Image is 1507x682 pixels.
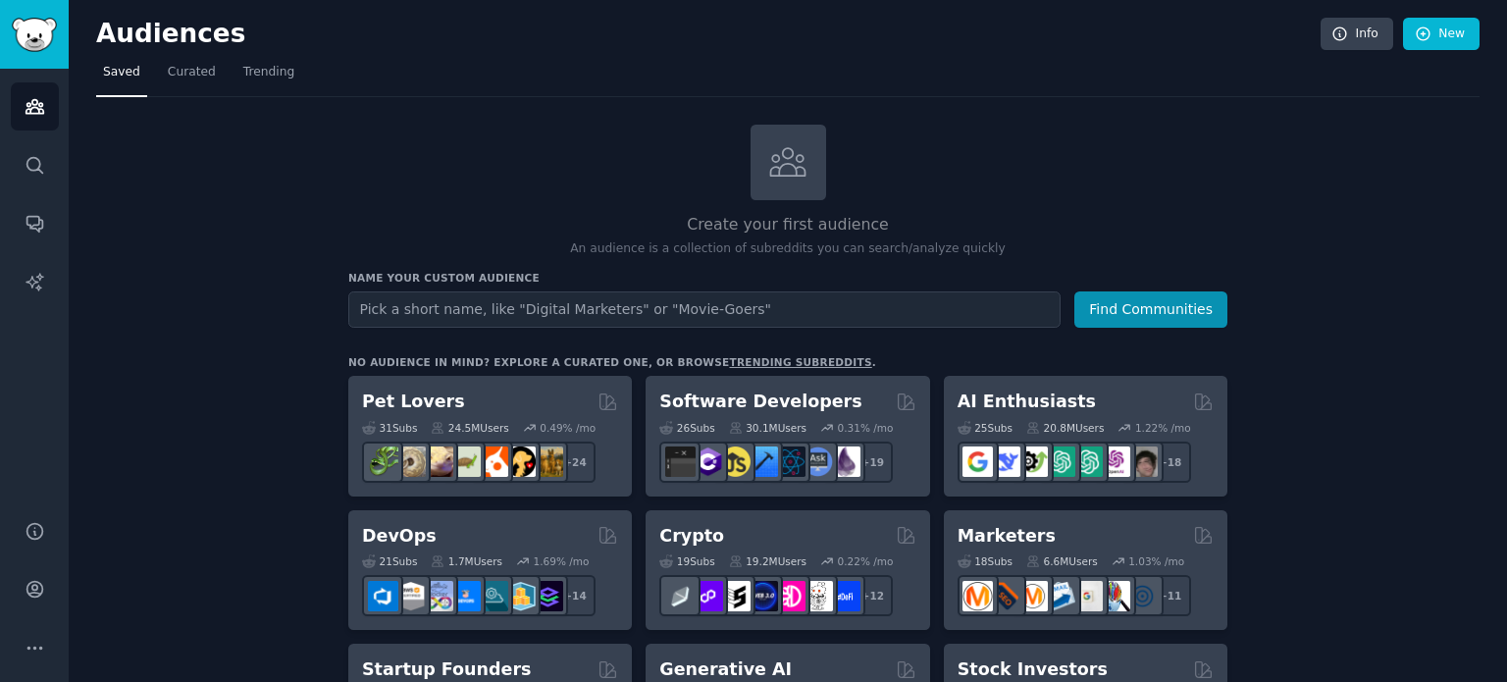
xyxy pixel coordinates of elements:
[1150,442,1191,483] div: + 18
[1045,581,1075,611] img: Emailmarketing
[161,57,223,97] a: Curated
[348,240,1227,258] p: An audience is a collection of subreddits you can search/analyze quickly
[478,581,508,611] img: platformengineering
[748,581,778,611] img: web3
[962,581,993,611] img: content_marketing
[431,421,508,435] div: 24.5M Users
[368,446,398,477] img: herpetology
[958,390,1096,414] h2: AI Enthusiasts
[958,657,1108,682] h2: Stock Investors
[1026,421,1104,435] div: 20.8M Users
[395,581,426,611] img: AWS_Certified_Experts
[362,657,531,682] h2: Startup Founders
[96,19,1321,50] h2: Audiences
[1128,554,1184,568] div: 1.03 % /mo
[659,421,714,435] div: 26 Sub s
[1321,18,1393,51] a: Info
[729,554,806,568] div: 19.2M Users
[450,446,481,477] img: turtle
[362,421,417,435] div: 31 Sub s
[693,581,723,611] img: 0xPolygon
[12,18,57,52] img: GummySearch logo
[958,524,1056,549] h2: Marketers
[803,446,833,477] img: AskComputerScience
[534,554,590,568] div: 1.69 % /mo
[659,524,724,549] h2: Crypto
[830,446,860,477] img: elixir
[362,554,417,568] div: 21 Sub s
[665,581,696,611] img: ethfinance
[748,446,778,477] img: iOSProgramming
[540,421,596,435] div: 0.49 % /mo
[830,581,860,611] img: defi_
[720,581,751,611] img: ethstaker
[665,446,696,477] img: software
[720,446,751,477] img: learnjavascript
[431,554,502,568] div: 1.7M Users
[1127,446,1158,477] img: ArtificalIntelligence
[554,575,596,616] div: + 14
[1135,421,1191,435] div: 1.22 % /mo
[659,554,714,568] div: 19 Sub s
[1045,446,1075,477] img: chatgpt_promptDesign
[1017,581,1048,611] img: AskMarketing
[478,446,508,477] img: cockatiel
[1074,291,1227,328] button: Find Communities
[533,446,563,477] img: dogbreed
[1100,581,1130,611] img: MarketingResearch
[96,57,147,97] a: Saved
[1026,554,1098,568] div: 6.6M Users
[958,554,1013,568] div: 18 Sub s
[1127,581,1158,611] img: OnlineMarketing
[1403,18,1480,51] a: New
[729,421,806,435] div: 30.1M Users
[852,575,893,616] div: + 12
[533,581,563,611] img: PlatformEngineers
[362,524,437,549] h2: DevOps
[729,356,871,368] a: trending subreddits
[1072,446,1103,477] img: chatgpt_prompts_
[395,446,426,477] img: ballpython
[659,657,792,682] h2: Generative AI
[348,355,876,369] div: No audience in mind? Explore a curated one, or browse .
[348,213,1227,237] h2: Create your first audience
[554,442,596,483] div: + 24
[348,271,1227,285] h3: Name your custom audience
[450,581,481,611] img: DevOpsLinks
[505,581,536,611] img: aws_cdk
[775,446,805,477] img: reactnative
[838,554,894,568] div: 0.22 % /mo
[659,390,861,414] h2: Software Developers
[1017,446,1048,477] img: AItoolsCatalog
[103,64,140,81] span: Saved
[1072,581,1103,611] img: googleads
[505,446,536,477] img: PetAdvice
[838,421,894,435] div: 0.31 % /mo
[243,64,294,81] span: Trending
[958,421,1013,435] div: 25 Sub s
[803,581,833,611] img: CryptoNews
[852,442,893,483] div: + 19
[423,446,453,477] img: leopardgeckos
[236,57,301,97] a: Trending
[990,581,1020,611] img: bigseo
[348,291,1061,328] input: Pick a short name, like "Digital Marketers" or "Movie-Goers"
[368,581,398,611] img: azuredevops
[1100,446,1130,477] img: OpenAIDev
[1150,575,1191,616] div: + 11
[423,581,453,611] img: Docker_DevOps
[775,581,805,611] img: defiblockchain
[362,390,465,414] h2: Pet Lovers
[962,446,993,477] img: GoogleGeminiAI
[990,446,1020,477] img: DeepSeek
[168,64,216,81] span: Curated
[693,446,723,477] img: csharp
